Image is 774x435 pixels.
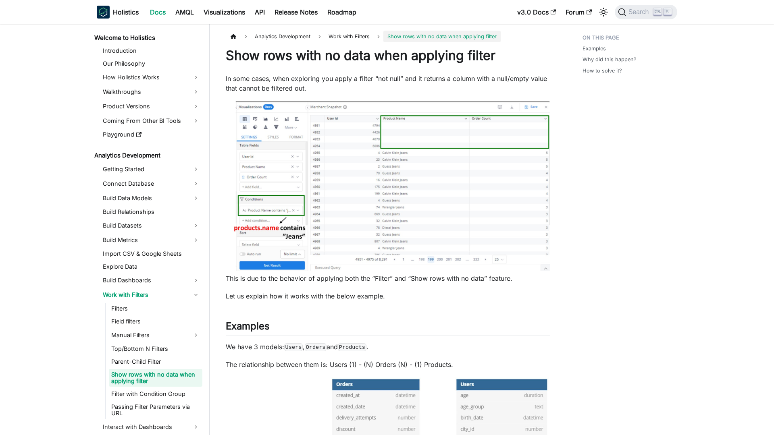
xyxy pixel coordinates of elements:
a: Import CSV & Google Sheets [100,248,202,259]
a: Introduction [100,45,202,56]
a: Connect Database [100,177,202,190]
a: Why did this happen? [583,56,637,63]
a: Work with Filters [100,288,202,301]
code: Orders [305,343,327,351]
a: Top/Bottom N Filters [109,343,202,354]
a: HolisticsHolistics [97,6,139,19]
a: Build Data Models [100,192,202,205]
a: Coming From Other BI Tools [100,114,202,127]
a: Visualizations [199,6,250,19]
button: Search (Ctrl+K) [615,5,677,19]
a: AMQL [171,6,199,19]
a: Our Philosophy [100,58,202,69]
b: Holistics [113,7,139,17]
a: Getting Started [100,163,202,176]
a: Build Dashboards [100,274,202,287]
a: Explore Data [100,261,202,272]
a: Show rows with no data when applying filter [109,369,202,387]
a: Playground [100,129,202,140]
a: Passing Filter Parameters via URL [109,401,202,419]
a: Field filters [109,316,202,327]
a: Product Versions [100,100,202,113]
nav: Docs sidebar [89,24,210,435]
button: Switch between dark and light mode (currently light mode) [597,6,610,19]
a: Home page [226,31,241,42]
a: Examples [583,45,606,52]
a: Forum [561,6,597,19]
kbd: K [664,8,672,15]
p: This is due to the behavior of applying both the “Filter” and “Show rows with no data” feature. [226,273,550,283]
a: Build Datasets [100,219,202,232]
a: Filters [109,303,202,314]
code: Users [284,343,303,351]
p: We have 3 models: , and . [226,342,550,352]
a: v3.0 Docs [512,6,561,19]
img: Context [226,101,550,271]
a: Welcome to Holistics [92,32,202,43]
h1: Show rows with no data when applying filter [226,48,550,64]
a: Parent-Child Filter [109,356,202,367]
a: Roadmap [322,6,361,19]
span: Show rows with no data when applying filter [383,31,501,42]
p: Let us explain how it works with the below example. [226,291,550,301]
a: Filter with Condition Group [109,388,202,400]
p: The relationship between them is: Users (1) - (N) Orders (N) - (1) Products. [226,360,550,369]
a: Interact with Dashboards [100,420,202,433]
h2: Examples [226,320,550,336]
a: Build Metrics [100,234,202,246]
a: How to solve it? [583,67,622,75]
p: In some cases, when exploring you apply a filter “not null” and it returns a column with a null/e... [226,74,550,93]
a: Docs [145,6,171,19]
nav: Breadcrumbs [226,31,550,42]
a: Build Relationships [100,206,202,217]
a: API [250,6,270,19]
a: Walkthroughs [100,85,202,98]
span: Analytics Development [251,31,314,42]
a: Manual Filters [109,329,202,342]
span: Search [626,8,654,16]
img: Holistics [97,6,110,19]
span: Work with Filters [325,31,374,42]
a: Analytics Development [92,150,202,161]
code: Products [338,343,366,351]
a: Release Notes [270,6,322,19]
a: How Holistics Works [100,71,202,84]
